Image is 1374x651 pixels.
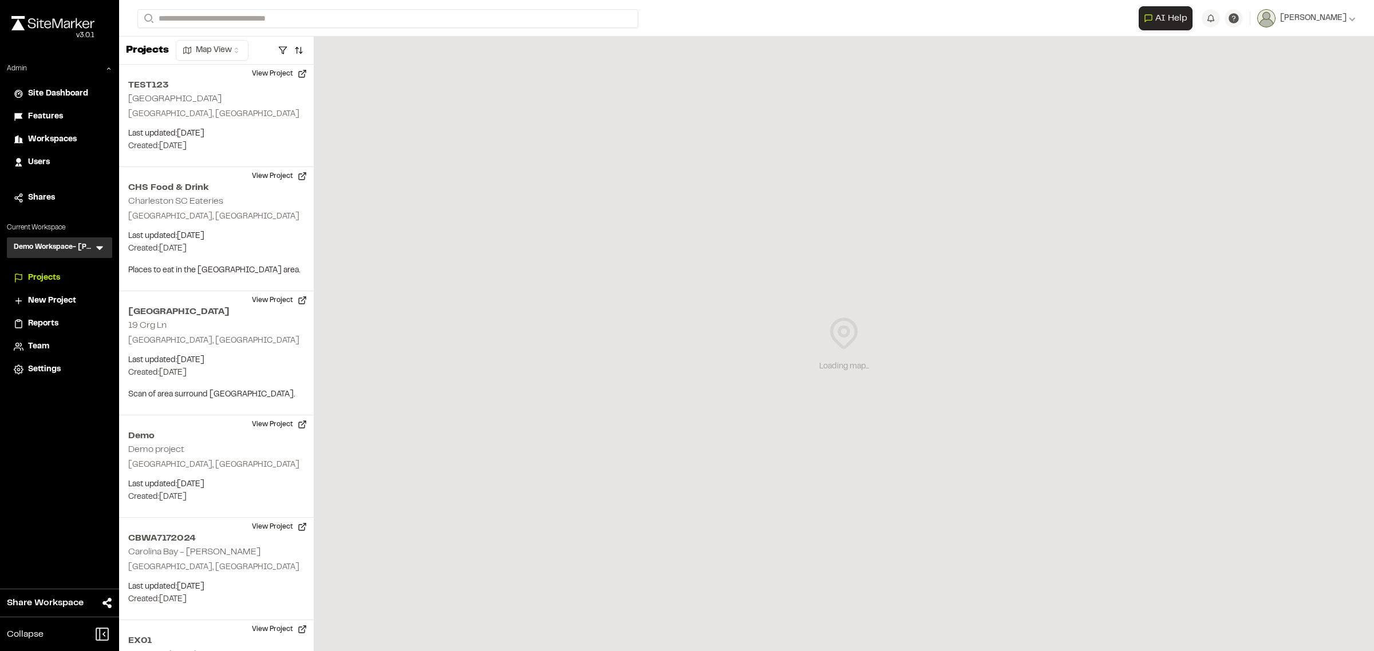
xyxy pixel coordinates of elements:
span: Site Dashboard [28,88,88,100]
h2: CBWA7172024 [128,531,305,545]
button: View Project [245,620,314,638]
a: Projects [14,272,105,284]
span: AI Help [1155,11,1187,25]
button: [PERSON_NAME] [1257,9,1356,27]
div: Open AI Assistant [1139,6,1197,30]
p: Last updated: [DATE] [128,581,305,593]
span: [PERSON_NAME] [1280,12,1347,25]
p: Created: [DATE] [128,491,305,503]
span: Team [28,340,49,353]
p: Scan of area surround [GEOGRAPHIC_DATA]. [128,388,305,401]
h2: 19 Crg Ln [128,321,167,330]
span: Shares [28,192,55,204]
img: rebrand.png [11,16,94,30]
h2: Charleston SC Eateries [128,197,223,205]
h2: [GEOGRAPHIC_DATA] [128,95,222,103]
a: Settings [14,363,105,376]
h2: Carolina Bay - [PERSON_NAME] [128,548,260,556]
a: Team [14,340,105,353]
p: Created: [DATE] [128,593,305,606]
button: View Project [245,291,314,309]
a: New Project [14,295,105,307]
p: Current Workspace [7,223,112,233]
button: View Project [245,65,314,83]
p: Admin [7,63,27,74]
p: Created: [DATE] [128,367,305,379]
p: Projects [126,43,169,58]
p: Created: [DATE] [128,140,305,153]
h2: Demo [128,429,305,443]
p: Last updated: [DATE] [128,230,305,243]
button: View Project [245,518,314,536]
a: Site Dashboard [14,88,105,100]
p: [GEOGRAPHIC_DATA], [GEOGRAPHIC_DATA] [128,459,305,471]
span: Workspaces [28,133,77,146]
span: Features [28,110,63,123]
span: Settings [28,363,61,376]
h2: Demo project [128,446,184,454]
a: Users [14,156,105,169]
span: New Project [28,295,76,307]
p: [GEOGRAPHIC_DATA], [GEOGRAPHIC_DATA] [128,561,305,574]
a: Workspaces [14,133,105,146]
button: Open AI Assistant [1139,6,1193,30]
a: Reports [14,317,105,330]
h2: TEST123 [128,78,305,92]
button: Search [137,9,158,28]
img: User [1257,9,1276,27]
p: [GEOGRAPHIC_DATA], [GEOGRAPHIC_DATA] [128,108,305,121]
p: Last updated: [DATE] [128,478,305,491]
div: Oh geez...please don't... [11,30,94,41]
p: Last updated: [DATE] [128,354,305,367]
div: Loading map... [819,360,869,373]
span: Collapse [7,628,44,641]
button: View Project [245,415,314,434]
h2: EX01 [128,634,305,648]
button: View Project [245,167,314,185]
a: Features [14,110,105,123]
p: Last updated: [DATE] [128,128,305,140]
span: Reports [28,317,58,330]
p: Created: [DATE] [128,243,305,255]
span: Projects [28,272,60,284]
span: Share Workspace [7,596,84,610]
p: [GEOGRAPHIC_DATA], [GEOGRAPHIC_DATA] [128,211,305,223]
span: Users [28,156,50,169]
p: Places to eat in the [GEOGRAPHIC_DATA] area. [128,264,305,277]
h3: Demo Workspace- [PERSON_NAME] [14,242,94,253]
p: [GEOGRAPHIC_DATA], [GEOGRAPHIC_DATA] [128,335,305,347]
h2: [GEOGRAPHIC_DATA] [128,305,305,319]
a: Shares [14,192,105,204]
h2: CHS Food & Drink [128,181,305,194]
